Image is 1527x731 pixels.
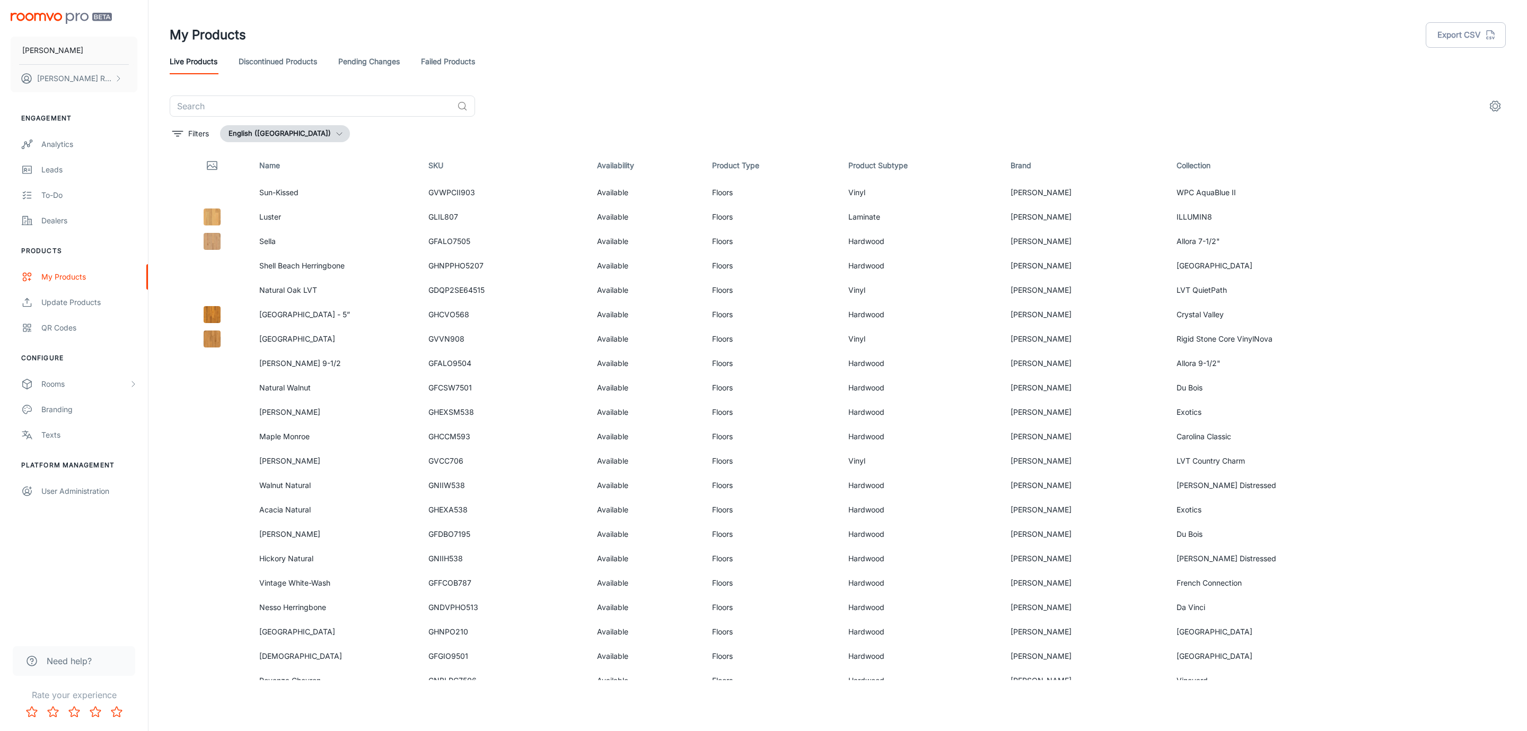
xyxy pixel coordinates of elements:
button: Export CSV [1426,22,1506,48]
a: [PERSON_NAME] 9-1/2 [259,359,341,368]
td: GHCCM593 [420,424,589,449]
a: [GEOGRAPHIC_DATA] [259,334,335,343]
td: Floors [704,571,840,595]
td: Rigid Stone Core VinylNova [1168,327,1337,351]
span: Need help? [47,655,92,667]
td: [GEOGRAPHIC_DATA] [1168,620,1337,644]
th: Collection [1168,151,1337,180]
button: Rate 1 star [21,701,42,723]
td: Floors [704,229,840,254]
button: English ([GEOGRAPHIC_DATA]) [220,125,350,142]
td: [PERSON_NAME] [1002,302,1168,327]
td: [PERSON_NAME] [1002,620,1168,644]
button: settings [1485,95,1506,117]
td: [PERSON_NAME] [1002,595,1168,620]
td: Floors [704,424,840,449]
td: GFCSW7501 [420,376,589,400]
td: Floors [704,278,840,302]
td: Hardwood [840,620,1002,644]
td: GLIL807 [420,205,589,229]
td: Floors [704,327,840,351]
div: Leads [41,164,137,176]
a: Luster [259,212,281,221]
td: Hardwood [840,644,1002,668]
td: [PERSON_NAME] [1002,351,1168,376]
a: [GEOGRAPHIC_DATA] - 5” [259,310,350,319]
td: [PERSON_NAME] [1002,400,1168,424]
td: Available [589,473,704,498]
td: GVWPCII903 [420,180,589,205]
td: Floors [704,595,840,620]
a: [PERSON_NAME] [259,456,320,465]
td: [PERSON_NAME] [1002,278,1168,302]
td: Allora 9-1/2" [1168,351,1337,376]
td: Floors [704,449,840,473]
td: GHEXSM538 [420,400,589,424]
div: Branding [41,404,137,415]
td: Vinyl [840,449,1002,473]
a: [DEMOGRAPHIC_DATA] [259,651,342,660]
td: GFGIO9501 [420,644,589,668]
div: Dealers [41,215,137,227]
td: Crystal Valley [1168,302,1337,327]
td: WPC AquaBlue II [1168,180,1337,205]
td: GFALO9504 [420,351,589,376]
td: GNIIW538 [420,473,589,498]
td: [PERSON_NAME] [1002,376,1168,400]
td: Floors [704,546,840,571]
td: [PERSON_NAME] [1002,473,1168,498]
td: Floors [704,644,840,668]
td: Floors [704,180,840,205]
td: Floors [704,620,840,644]
a: Rovenza Chevron [259,676,321,685]
td: Hardwood [840,546,1002,571]
div: QR Codes [41,322,137,334]
td: French Connection [1168,571,1337,595]
a: Sun-Kissed [259,188,299,197]
td: Available [589,278,704,302]
a: Discontinued Products [239,49,317,74]
td: GHNPO210 [420,620,589,644]
th: SKU [420,151,589,180]
a: Shell Beach Herringbone [259,261,345,270]
td: LVT QuietPath [1168,278,1337,302]
td: Hardwood [840,229,1002,254]
td: Available [589,205,704,229]
a: Natural Walnut [259,383,311,392]
td: Floors [704,376,840,400]
td: Hardwood [840,595,1002,620]
td: Hardwood [840,302,1002,327]
td: [PERSON_NAME] [1002,229,1168,254]
button: [PERSON_NAME] [11,37,137,64]
td: LVT Country Charm [1168,449,1337,473]
td: [GEOGRAPHIC_DATA] [1168,644,1337,668]
div: Analytics [41,138,137,150]
p: [PERSON_NAME] [22,45,83,56]
td: Floors [704,254,840,278]
td: [GEOGRAPHIC_DATA] [1168,254,1337,278]
td: Carolina Classic [1168,424,1337,449]
a: Walnut Natural [259,481,311,490]
td: Vinyl [840,180,1002,205]
td: Available [589,254,704,278]
td: [PERSON_NAME] [1002,205,1168,229]
td: Hardwood [840,424,1002,449]
td: GHNPPHO5207 [420,254,589,278]
a: Failed Products [421,49,475,74]
a: Live Products [170,49,217,74]
a: Sella [259,237,276,246]
td: Floors [704,302,840,327]
td: [PERSON_NAME] [1002,546,1168,571]
td: [PERSON_NAME] [1002,424,1168,449]
td: Hardwood [840,498,1002,522]
div: Texts [41,429,137,441]
button: [PERSON_NAME] Redfield [11,65,137,92]
button: filter [170,125,212,142]
td: Available [589,229,704,254]
td: Exotics [1168,498,1337,522]
td: GFFCOB787 [420,571,589,595]
a: Vintage White-Wash [259,578,330,587]
td: Available [589,595,704,620]
a: [PERSON_NAME] [259,529,320,538]
td: Available [589,376,704,400]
